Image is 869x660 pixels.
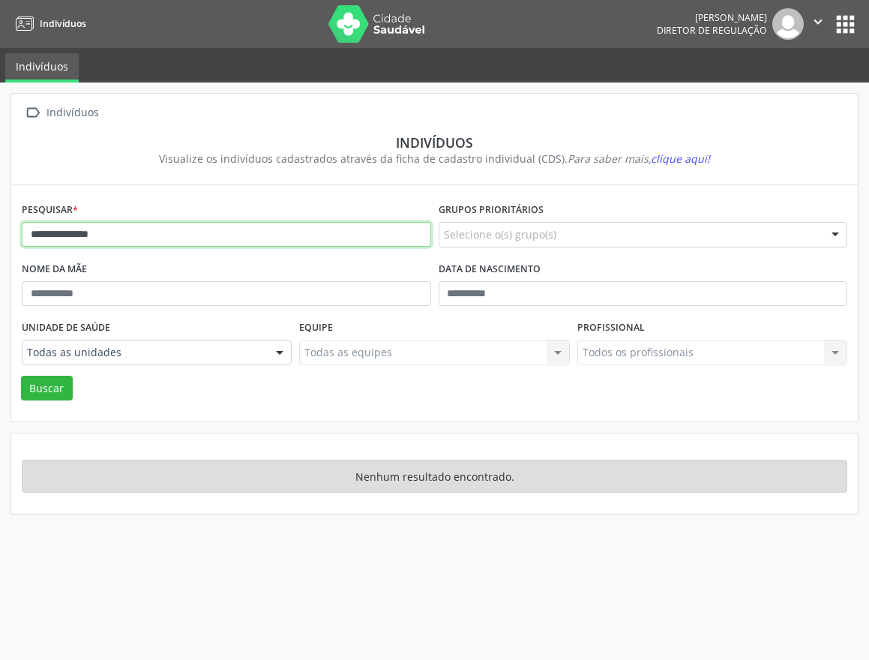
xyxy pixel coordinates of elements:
label: Grupos prioritários [439,199,544,222]
div: Indivíduos [32,134,837,151]
div: Indivíduos [43,102,101,124]
label: Unidade de saúde [22,316,110,340]
button: apps [832,11,859,37]
span: Diretor de regulação [657,24,767,37]
img: img [772,8,804,40]
button: Buscar [21,376,73,401]
a: Indivíduos [5,53,79,82]
i:  [22,102,43,124]
div: Visualize os indivíduos cadastrados através da ficha de cadastro individual (CDS). [32,151,837,166]
div: Nenhum resultado encontrado. [22,460,847,493]
label: Data de nascimento [439,258,541,281]
a: Indivíduos [10,11,86,36]
a:  Indivíduos [22,102,101,124]
i:  [810,13,826,30]
label: Profissional [577,316,645,340]
i: Para saber mais, [568,151,710,166]
label: Nome da mãe [22,258,87,281]
button:  [804,8,832,40]
div: [PERSON_NAME] [657,11,767,24]
span: Todas as unidades [27,345,261,360]
label: Equipe [299,316,333,340]
span: Selecione o(s) grupo(s) [444,226,556,242]
span: clique aqui! [651,151,710,166]
label: Pesquisar [22,199,78,222]
span: Indivíduos [40,17,86,30]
